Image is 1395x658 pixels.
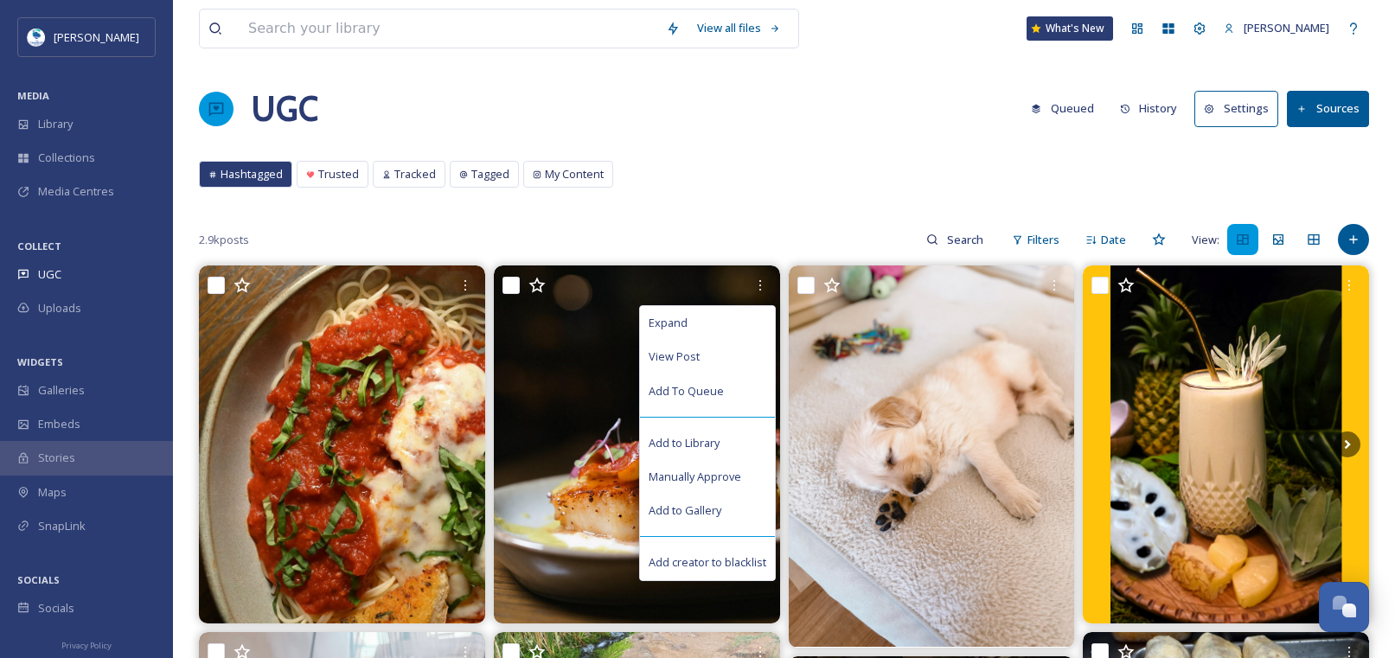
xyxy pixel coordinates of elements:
button: Settings [1194,91,1278,126]
span: Galleries [38,382,85,399]
span: Library [38,116,73,132]
span: Manually Approve [649,469,741,485]
span: COLLECT [17,240,61,252]
span: 2.9k posts [199,232,249,248]
span: Filters [1027,232,1059,248]
input: Search [938,222,995,257]
span: Media Centres [38,183,114,200]
span: Stories [38,450,75,466]
span: UGC [38,266,61,283]
button: Queued [1022,92,1103,125]
span: SnapLink [38,518,86,534]
img: ☀️ Sip, soak & savor your way into summer bliss… Escape with fresh flavors and sun-kissed dishes,... [494,265,780,623]
span: Uploads [38,300,81,316]
a: View all files [688,11,790,45]
span: Maps [38,484,67,501]
a: [PERSON_NAME] [1215,11,1338,45]
span: [PERSON_NAME] [1244,20,1329,35]
span: [PERSON_NAME] [54,29,139,45]
span: Tagged [471,166,509,182]
span: MEDIA [17,89,49,102]
span: Privacy Policy [61,640,112,651]
img: Have you tried our signature staple the Chicken Parm? 🍝 [199,265,485,623]
span: Add to Gallery [649,502,721,519]
span: Hashtagged [221,166,283,182]
button: Sources [1287,91,1369,126]
a: Queued [1022,92,1111,125]
span: Add creator to blacklist [649,554,766,571]
span: Socials [38,600,74,616]
span: Add To Queue [649,383,724,399]
span: Date [1101,232,1126,248]
span: Trusted [318,166,359,182]
img: download.jpeg [28,29,45,46]
span: View: [1192,232,1219,248]
span: Add to Library [649,435,720,451]
span: My Content [545,166,604,182]
a: Settings [1194,91,1287,126]
span: View Post [649,348,700,365]
span: Embeds [38,416,80,432]
span: Expand [649,315,688,331]
a: What's New [1027,16,1113,41]
a: UGC [251,83,318,135]
img: Introducing Sage Smoothies! #SpicedUpSmoothieBar #SUSB #DoYouWannaGetSpicy #LetsGetSpicy #SpiceMe... [1083,265,1369,623]
a: History [1111,92,1195,125]
span: WIDGETS [17,355,63,368]
span: SOCIALS [17,573,60,586]
span: Tracked [394,166,436,182]
img: Lucky is all played out… nap time 😴🍀 . . . . 🏷️: #yumagoldens #yumaaz #arizonapuppies #goldenretr... [789,265,1075,647]
button: History [1111,92,1187,125]
a: Privacy Policy [61,634,112,655]
button: Open Chat [1319,582,1369,632]
input: Search your library [240,10,657,48]
span: Collections [38,150,95,166]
